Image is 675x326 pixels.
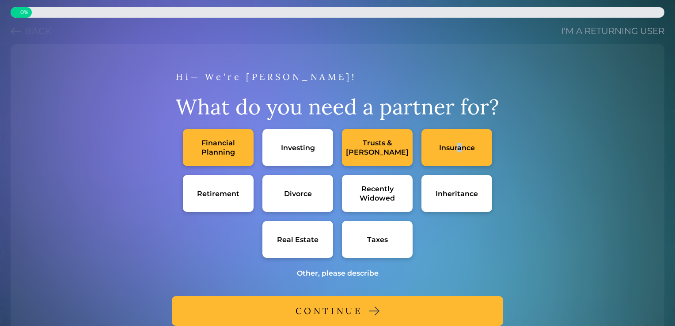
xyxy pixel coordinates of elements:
div: Investing [281,143,315,152]
div: Real Estate [277,235,319,244]
div: Taxes [367,235,388,244]
div: Insurance [439,143,475,152]
div: Trusts & [PERSON_NAME] [346,138,409,157]
button: Previous question [11,25,52,37]
div: Recently Widowed [351,184,404,203]
div: Hi— We're [PERSON_NAME]! [176,69,499,85]
span: 0 % [11,9,28,16]
a: I'm a returning user [561,25,664,37]
div: Retirement [197,189,239,198]
span: Back [25,26,52,36]
div: Other, please describe [297,269,379,278]
div: Inheritance [436,189,478,198]
div: CONTINUE [296,303,363,319]
div: Divorce [284,189,312,198]
div: 0% complete [11,7,32,18]
button: CONTINUE [172,296,503,326]
div: What do you need a partner for? [176,94,499,120]
div: Financial Planning [192,138,245,157]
